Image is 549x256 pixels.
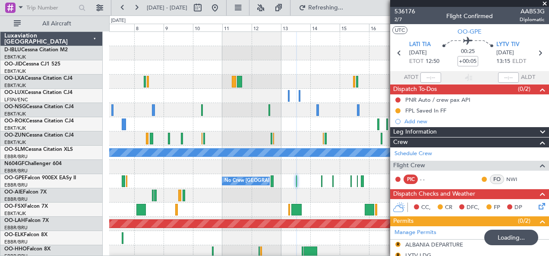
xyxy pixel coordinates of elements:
[22,21,91,27] span: All Aircraft
[409,57,423,66] span: ETOT
[521,73,535,82] span: ALDT
[4,175,25,181] span: OO-GPE
[494,203,500,212] span: FP
[4,62,60,67] a: OO-JIDCessna CJ1 525
[252,24,281,31] div: 12
[4,147,25,152] span: OO-SLM
[393,137,408,147] span: Crew
[405,96,470,103] div: PNR Auto / crew pax API
[26,1,76,14] input: Trip Number
[295,1,347,15] button: Refreshing...
[4,47,21,53] span: D-IBLU
[164,24,193,31] div: 9
[457,27,482,36] span: OO-GPE
[393,161,425,171] span: Flight Crew
[520,7,545,16] span: AAB53G
[394,16,415,23] span: 2/7
[393,127,437,137] span: Leg Information
[514,203,522,212] span: DP
[496,57,510,66] span: 13:15
[393,84,437,94] span: Dispatch To-Dos
[4,190,23,195] span: OO-AIE
[4,232,24,237] span: OO-ELK
[4,68,26,75] a: EBKT/KJK
[518,84,530,94] span: (0/2)
[404,118,545,125] div: Add new
[4,119,74,124] a: OO-ROKCessna Citation CJ4
[4,76,73,81] a: OO-LXACessna Citation CJ4
[395,242,401,247] button: R
[4,196,28,203] a: EBBR/BRU
[394,150,432,158] a: Schedule Crew
[147,4,187,12] span: [DATE] - [DATE]
[134,24,164,31] div: 8
[222,24,252,31] div: 11
[4,133,74,138] a: OO-ZUNCessna Citation CJ4
[4,153,28,160] a: EBBR/BRU
[518,216,530,225] span: (0/2)
[4,133,26,138] span: OO-ZUN
[420,72,441,83] input: --:--
[4,97,28,103] a: LFSN/ENC
[393,189,475,199] span: Dispatch Checks and Weather
[520,16,545,23] span: Diplomatic
[4,147,73,152] a: OO-SLMCessna Citation XLS
[409,41,431,49] span: LATI TIA
[4,90,73,95] a: OO-LUXCessna Citation CJ4
[4,161,25,166] span: N604GF
[404,73,418,82] span: ATOT
[392,26,407,34] button: UTC
[4,168,28,174] a: EBBR/BRU
[467,203,480,212] span: DFC,
[490,175,504,184] div: FO
[4,182,28,188] a: EBBR/BRU
[393,216,413,226] span: Permits
[4,47,68,53] a: D-IBLUCessna Citation M2
[369,24,398,31] div: 16
[4,218,25,223] span: OO-LAH
[4,111,26,117] a: EBKT/KJK
[4,161,62,166] a: N604GFChallenger 604
[426,57,439,66] span: 12:50
[111,17,126,25] div: [DATE]
[4,218,49,223] a: OO-LAHFalcon 7X
[484,230,538,245] div: Loading...
[4,119,26,124] span: OO-ROK
[394,228,436,237] a: Manage Permits
[409,49,427,57] span: [DATE]
[4,210,26,217] a: EBKT/KJK
[9,17,94,31] button: All Aircraft
[4,225,28,231] a: EBBR/BRU
[4,247,50,252] a: OO-HHOFalcon 8X
[445,203,452,212] span: CR
[461,47,475,56] span: 00:25
[4,125,26,131] a: EBKT/KJK
[4,90,25,95] span: OO-LUX
[308,5,344,11] span: Refreshing...
[224,175,369,187] div: No Crew [GEOGRAPHIC_DATA] ([GEOGRAPHIC_DATA] National)
[512,57,526,66] span: ELDT
[4,204,48,209] a: OO-FSXFalcon 7X
[340,24,369,31] div: 15
[420,175,439,183] div: - -
[4,247,27,252] span: OO-HHO
[394,7,415,16] span: 536176
[405,241,463,248] div: ALBANIA DEPARTURE
[4,239,28,245] a: EBBR/BRU
[404,175,418,184] div: PIC
[496,49,514,57] span: [DATE]
[281,24,310,31] div: 13
[4,104,74,109] a: OO-NSGCessna Citation CJ4
[4,104,26,109] span: OO-NSG
[105,24,134,31] div: 7
[4,232,47,237] a: OO-ELKFalcon 8X
[4,190,47,195] a: OO-AIEFalcon 7X
[4,175,76,181] a: OO-GPEFalcon 900EX EASy II
[4,139,26,146] a: EBKT/KJK
[496,41,520,49] span: LYTV TIV
[4,76,25,81] span: OO-LXA
[4,82,26,89] a: EBKT/KJK
[4,54,26,60] a: EBKT/KJK
[446,12,493,21] div: Flight Confirmed
[310,24,340,31] div: 14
